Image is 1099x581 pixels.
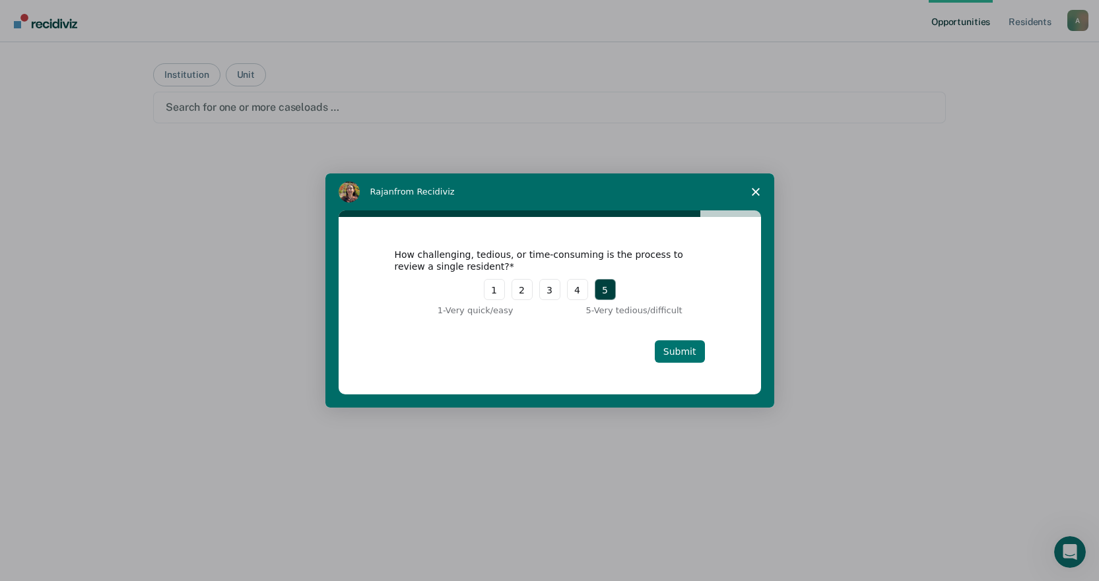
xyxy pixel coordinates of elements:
[484,279,505,300] button: 1
[339,181,360,202] img: Profile image for Rajan
[567,279,588,300] button: 4
[655,340,705,363] button: Submit
[395,249,685,272] div: How challenging, tedious, or time-consuming is the process to review a single resident?
[512,279,533,300] button: 2
[395,304,514,317] div: 1 - Very quick/easy
[595,279,616,300] button: 5
[737,173,774,210] span: Close survey
[586,304,705,317] div: 5 - Very tedious/difficult
[394,187,455,197] span: from Recidiviz
[370,187,395,197] span: Rajan
[539,279,560,300] button: 3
